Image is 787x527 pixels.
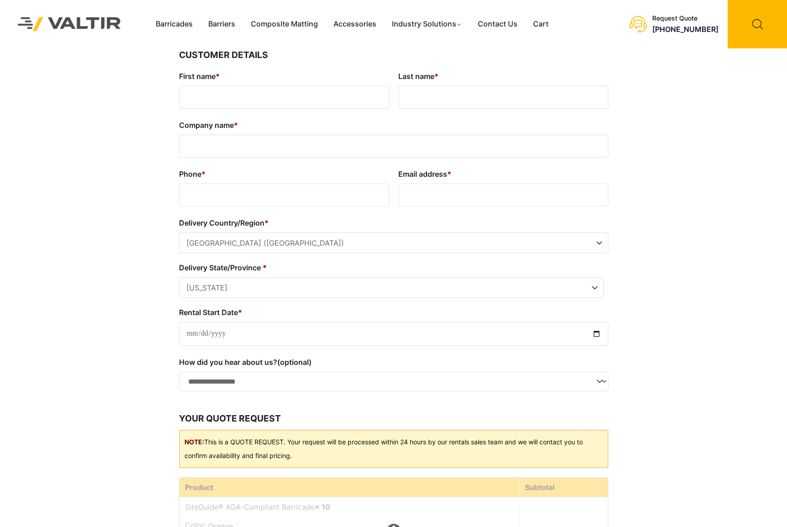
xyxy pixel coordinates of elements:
label: First name [179,69,389,84]
abbr: required [263,263,267,272]
b: NOTE: [185,438,204,446]
abbr: required [238,308,242,317]
abbr: required [201,169,206,179]
h3: Your quote request [179,412,608,426]
a: Barricades [148,17,201,31]
label: Delivery State/Province [179,260,604,275]
a: Industry Solutions [384,17,470,31]
a: Composite Matting [243,17,326,31]
abbr: required [447,169,451,179]
a: Accessories [326,17,384,31]
abbr: required [264,218,269,227]
h3: Customer Details [179,48,608,62]
a: Cart [525,17,556,31]
img: Valtir Rentals [7,6,132,42]
label: Company name [179,118,608,132]
label: Rental Start Date [179,305,608,320]
span: Delivery Country/Region [179,232,608,253]
span: Delivery State/Province [179,277,604,298]
abbr: required [234,121,238,130]
label: Phone [179,167,389,181]
abbr: required [216,72,220,81]
a: Contact Us [470,17,525,31]
abbr: required [434,72,438,81]
span: California [180,278,603,298]
span: (optional) [277,358,312,367]
label: Delivery Country/Region [179,216,608,230]
label: How did you hear about us? [179,355,608,369]
label: Last name [398,69,608,84]
span: United States (US) [180,233,608,253]
label: Email address [398,167,608,181]
div: Request Quote [652,15,718,22]
div: This is a QUOTE REQUEST. Your request will be processed within 24 hours by our rentals sales team... [179,430,608,468]
a: Barriers [201,17,243,31]
a: [PHONE_NUMBER] [652,25,718,34]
